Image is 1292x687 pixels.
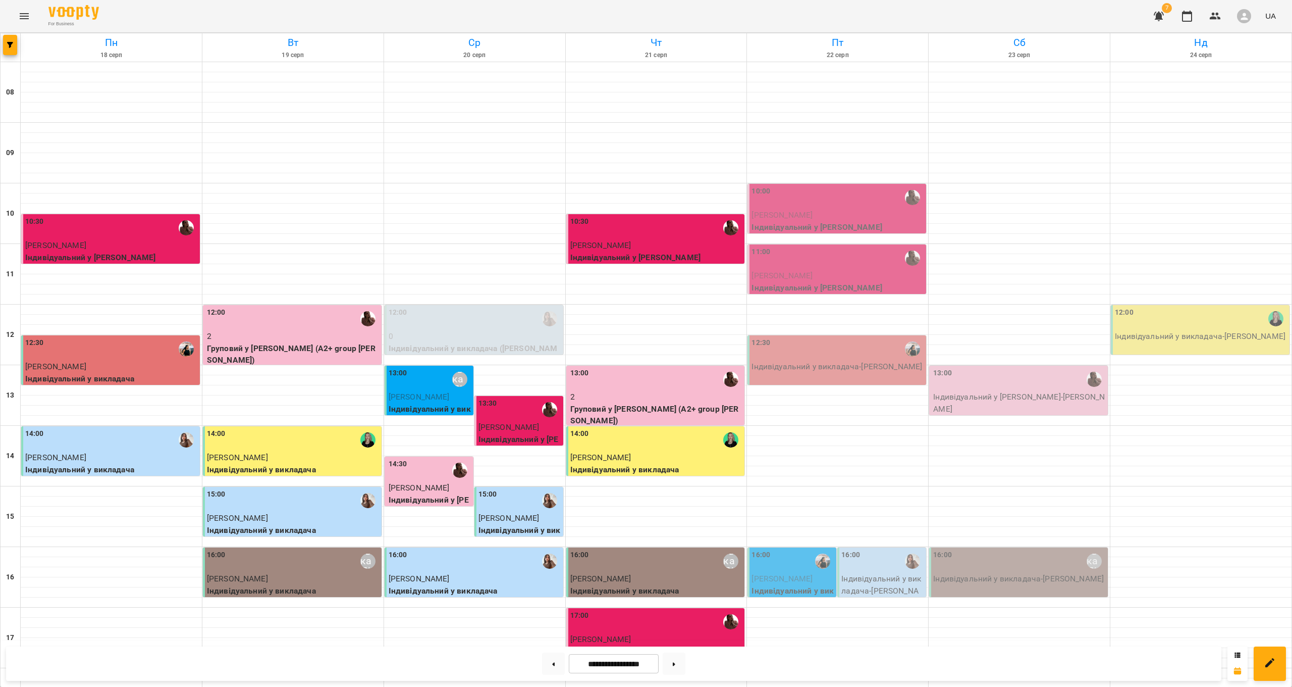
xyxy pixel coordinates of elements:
span: [PERSON_NAME] [389,392,450,402]
img: Аліна Данилюк [360,493,375,508]
h6: Вт [204,35,382,51]
label: 15:00 [478,489,497,500]
label: 14:00 [207,428,226,439]
label: 16:00 [207,550,226,561]
img: Ірина Вальчук [452,463,467,478]
span: For Business [48,21,99,27]
div: Косінська Діана [1087,554,1102,569]
img: Мар'яна Вєльчєва [179,341,194,357]
p: Індивідуальний у викладача - [PERSON_NAME] [933,573,1106,585]
h6: Ср [386,35,564,51]
label: 16:00 [751,550,770,561]
h6: Сб [930,35,1108,51]
p: Індивідуальний у [PERSON_NAME] [478,433,561,457]
label: 12:00 [207,307,226,318]
p: Індивідуальний у викладача [389,585,561,597]
p: Індивідуальний у викладача [389,403,471,427]
img: Ірина Вальчук [723,614,738,629]
span: [PERSON_NAME] [570,453,631,462]
span: [PERSON_NAME] [207,513,268,523]
div: Ірина Вальчук [179,220,194,235]
h6: Пт [748,35,927,51]
label: 12:30 [25,337,44,349]
h6: 23 серп [930,51,1108,60]
label: 13:00 [389,368,407,379]
img: Ольга Борисова [360,432,375,448]
p: Індивідуальний у викладача [570,464,743,476]
p: 2 [570,391,743,403]
div: Аліна Данилюк [542,493,557,508]
img: Аліна Данилюк [542,554,557,569]
h6: 13 [6,390,14,401]
p: Індивідуальний у [PERSON_NAME] [751,221,924,233]
h6: 08 [6,87,14,98]
div: Косінська Діана [360,554,375,569]
div: Ольга Борисова [723,432,738,448]
img: Voopty Logo [48,5,99,20]
h6: Чт [567,35,745,51]
div: Косінська Діана [723,554,738,569]
span: 7 [1162,3,1172,13]
h6: 12 [6,329,14,340]
p: Індивідуальний у викладача [207,524,380,536]
div: Ірина Вальчук [542,402,557,417]
label: 10:30 [570,216,589,227]
label: 16:00 [389,550,407,561]
h6: Пн [22,35,200,51]
label: 12:00 [1115,307,1134,318]
h6: 10 [6,208,14,219]
img: Аліна Данилюк [179,432,194,448]
span: [PERSON_NAME] [570,240,631,250]
p: Індивідуальний у викладача - [PERSON_NAME] [841,573,924,609]
img: Ірина Вальчук [723,220,738,235]
p: Індивідуальний у викладача [207,464,380,476]
img: Ольга Борисова [1268,311,1283,326]
img: Аліна Данилюк [542,311,557,326]
img: Ірина Вальчук [905,190,920,205]
img: Ірина Вальчук [723,372,738,387]
h6: 20 серп [386,51,564,60]
label: 13:00 [570,368,589,379]
label: 17:00 [570,610,589,621]
img: Ірина Вальчук [1087,372,1102,387]
label: 14:00 [25,428,44,439]
div: Ірина Вальчук [360,311,375,326]
label: 15:00 [207,489,226,500]
p: Індивідуальний у викладача [478,524,561,548]
div: Ірина Вальчук [905,251,920,266]
h6: 09 [6,148,14,159]
span: [PERSON_NAME] [207,453,268,462]
label: 11:00 [751,247,770,258]
div: Мар'яна Вєльчєва [815,554,830,569]
p: Індивідуальний у [PERSON_NAME] [25,252,198,264]
img: Аліна Данилюк [905,554,920,569]
span: [PERSON_NAME] [570,574,631,583]
label: 12:30 [751,337,770,349]
label: 16:00 [841,550,860,561]
h6: 17 [6,632,14,644]
p: Груповий у [PERSON_NAME] (A2+ group [PERSON_NAME]) [570,403,743,427]
p: 2 [207,330,380,342]
span: [PERSON_NAME] [25,240,86,250]
span: [PERSON_NAME] [751,574,813,583]
img: Мар'яна Вєльчєва [905,341,920,357]
label: 12:00 [389,307,407,318]
p: Індивідуальний у викладача - [PERSON_NAME] [751,361,924,373]
h6: 11 [6,269,14,280]
h6: 15 [6,511,14,522]
p: Груповий у [PERSON_NAME] (A2+ group [PERSON_NAME]) [207,342,380,366]
span: UA [1265,11,1276,21]
p: Індивідуальний у викладача ([PERSON_NAME]) [389,342,561,366]
h6: 16 [6,572,14,583]
span: [PERSON_NAME] [751,271,813,280]
h6: 19 серп [204,51,382,60]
